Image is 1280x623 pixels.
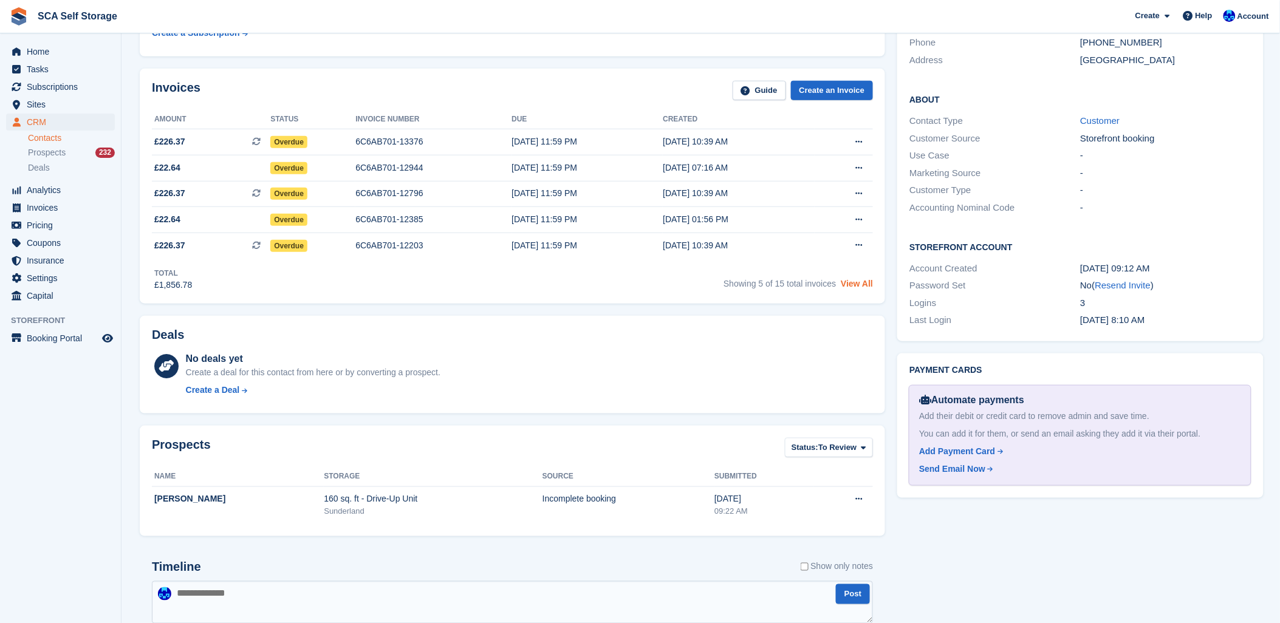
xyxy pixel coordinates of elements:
[909,36,1080,50] div: Phone
[270,110,355,129] th: Status
[512,110,663,129] th: Due
[1095,280,1151,290] a: Resend Invite
[27,182,100,199] span: Analytics
[6,287,115,304] a: menu
[324,467,542,486] th: Storage
[909,114,1080,128] div: Contact Type
[152,22,248,44] a: Create a Subscription
[1080,296,1251,310] div: 3
[1080,279,1251,293] div: No
[841,279,873,288] a: View All
[1080,115,1120,126] a: Customer
[663,135,814,148] div: [DATE] 10:39 AM
[909,262,1080,276] div: Account Created
[724,279,836,288] span: Showing 5 of 15 total invoices
[28,132,115,144] a: Contacts
[909,183,1080,197] div: Customer Type
[154,239,185,252] span: £226.37
[154,213,180,226] span: £22.64
[663,239,814,252] div: [DATE] 10:39 AM
[1080,183,1251,197] div: -
[663,162,814,174] div: [DATE] 07:16 AM
[6,78,115,95] a: menu
[909,313,1080,327] div: Last Login
[6,217,115,234] a: menu
[28,146,115,159] a: Prospects 232
[919,427,1241,440] div: You can add it for them, or send an email asking they add it via their portal.
[909,149,1080,163] div: Use Case
[512,187,663,200] div: [DATE] 11:59 PM
[154,279,192,291] div: £1,856.78
[1196,10,1213,22] span: Help
[801,560,809,573] input: Show only notes
[1080,36,1251,50] div: [PHONE_NUMBER]
[6,182,115,199] a: menu
[152,467,324,486] th: Name
[6,330,115,347] a: menu
[714,492,813,505] div: [DATE]
[512,213,663,226] div: [DATE] 11:59 PM
[95,148,115,158] div: 232
[919,393,1241,407] div: Automate payments
[28,147,66,158] span: Prospects
[6,96,115,113] a: menu
[1135,10,1160,22] span: Create
[6,199,115,216] a: menu
[355,110,512,129] th: Invoice number
[1080,315,1145,325] time: 2025-06-18 07:10:54 UTC
[792,441,818,454] span: Status:
[512,239,663,252] div: [DATE] 11:59 PM
[100,331,115,346] a: Preview store
[27,330,100,347] span: Booking Portal
[11,315,121,327] span: Storefront
[785,438,873,458] button: Status: To Review
[818,441,857,454] span: To Review
[733,81,786,101] a: Guide
[1080,149,1251,163] div: -
[28,162,115,174] a: Deals
[152,560,201,574] h2: Timeline
[801,560,874,573] label: Show only notes
[1224,10,1236,22] img: Kelly Neesham
[909,366,1251,375] h2: Payment cards
[186,384,440,397] a: Create a Deal
[1080,201,1251,215] div: -
[10,7,28,26] img: stora-icon-8386f47178a22dfd0bd8f6a31ec36ba5ce8667c1dd55bd0f319d3a0aa187defe.svg
[186,384,240,397] div: Create a Deal
[27,61,100,78] span: Tasks
[27,199,100,216] span: Invoices
[542,492,714,505] div: Incomplete booking
[1080,262,1251,276] div: [DATE] 09:12 AM
[270,136,307,148] span: Overdue
[1080,132,1251,146] div: Storefront booking
[909,296,1080,310] div: Logins
[355,135,512,148] div: 6C6AB701-13376
[152,438,211,460] h2: Prospects
[791,81,874,101] a: Create an Invoice
[158,587,171,601] img: Kelly Neesham
[270,214,307,226] span: Overdue
[154,268,192,279] div: Total
[152,27,240,39] div: Create a Subscription
[1080,53,1251,67] div: [GEOGRAPHIC_DATA]
[542,467,714,486] th: Source
[270,162,307,174] span: Overdue
[355,162,512,174] div: 6C6AB701-12944
[324,492,542,505] div: 160 sq. ft - Drive-Up Unit
[1237,10,1269,22] span: Account
[919,410,1241,423] div: Add their debit or credit card to remove admin and save time.
[33,6,122,26] a: SCA Self Storage
[152,110,270,129] th: Amount
[27,96,100,113] span: Sites
[154,162,180,174] span: £22.64
[6,43,115,60] a: menu
[836,584,870,604] button: Post
[909,201,1080,215] div: Accounting Nominal Code
[152,328,184,342] h2: Deals
[27,270,100,287] span: Settings
[154,492,324,505] div: [PERSON_NAME]
[6,61,115,78] a: menu
[27,287,100,304] span: Capital
[27,43,100,60] span: Home
[186,366,440,379] div: Create a deal for this contact from here or by converting a prospect.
